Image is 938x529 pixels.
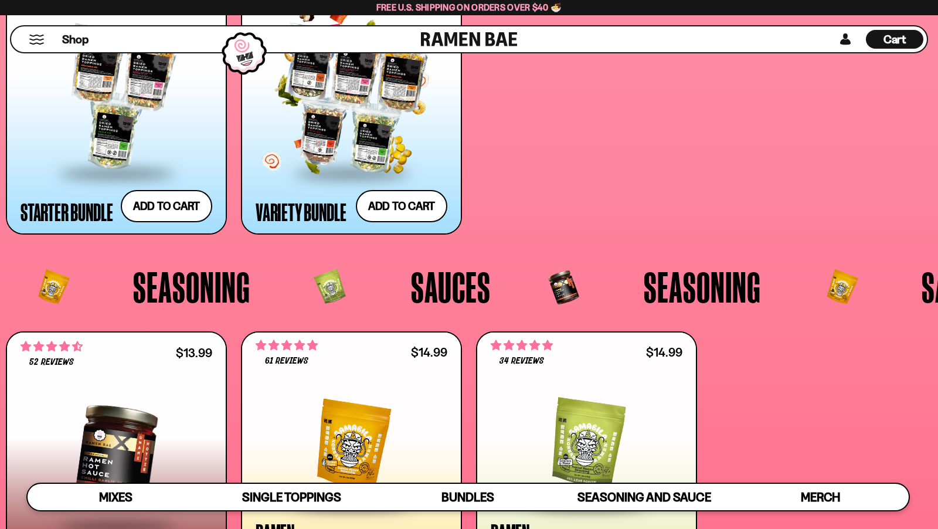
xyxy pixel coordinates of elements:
span: Seasoning and Sauce [577,490,711,504]
a: Seasoning and Sauce [556,484,733,510]
a: Mixes [28,484,204,510]
span: 52 reviews [29,358,74,367]
span: 4.84 stars [256,338,318,353]
div: $13.99 [176,347,212,358]
span: 4.71 stars [21,339,83,354]
button: Mobile Menu Trigger [29,35,45,45]
button: Add to cart [356,190,447,222]
a: Shop [62,30,89,49]
span: Seasoning [644,265,761,308]
div: $14.99 [411,347,447,358]
div: Cart [866,26,923,52]
span: Free U.S. Shipping on Orders over $40 🍜 [376,2,562,13]
span: Mixes [99,490,132,504]
span: Merch [801,490,840,504]
button: Add to cart [121,190,212,222]
span: Cart [883,32,906,46]
span: 61 reviews [265,357,308,366]
span: Seasoning [133,265,250,308]
span: 34 reviews [499,357,544,366]
a: Single Toppings [204,484,380,510]
span: Sauces [411,265,491,308]
span: 5.00 stars [491,338,553,353]
div: $14.99 [646,347,682,358]
div: Variety Bundle [256,201,346,222]
span: Shop [62,32,89,48]
a: Merch [732,484,909,510]
div: Starter Bundle [21,201,113,222]
a: Bundles [380,484,556,510]
span: Bundles [441,490,494,504]
span: Single Toppings [242,490,341,504]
